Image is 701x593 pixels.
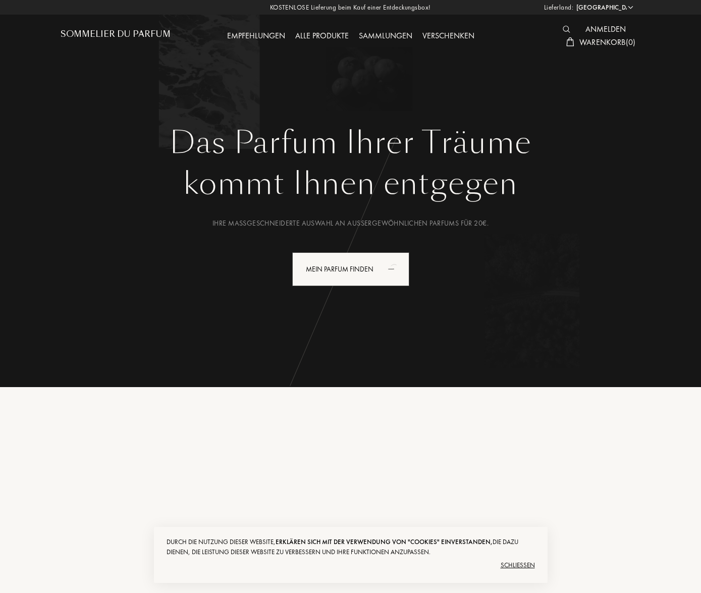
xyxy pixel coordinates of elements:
img: search_icn_white.svg [563,26,570,33]
span: erklären sich mit der Verwendung von "Cookies" einverstanden, [276,537,493,546]
div: Verschenken [417,30,479,43]
h1: Das Parfum Ihrer Träume [68,125,633,161]
a: Sammlungen [354,30,417,41]
div: Durch die Nutzung dieser Website, die dazu dienen, die Leistung dieser Website zu verbessern und ... [167,537,535,557]
div: kommt Ihnen entgegen [68,161,633,206]
a: Mein Parfum findenanimation [285,252,417,286]
h1: Sommelier du Parfum [61,29,171,39]
div: animation [385,258,405,279]
div: Schließen [167,557,535,573]
div: Mein Parfum finden [292,252,409,286]
a: Anmelden [580,24,631,34]
div: Ihre maßgeschneiderte Auswahl an außergewöhnlichen Parfums für 20€. [68,218,633,229]
span: Lieferland: [544,3,574,13]
a: Sommelier du Parfum [61,29,171,43]
div: Anmelden [580,23,631,36]
div: Empfehlungen [222,30,290,43]
a: Alle Produkte [290,30,354,41]
img: cart_white.svg [566,37,574,46]
a: Empfehlungen [222,30,290,41]
img: arrow_w.png [627,4,634,11]
span: Warenkorb ( 0 ) [579,37,636,47]
div: Sammlungen [354,30,417,43]
div: Alle Produkte [290,30,354,43]
a: Verschenken [417,30,479,41]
